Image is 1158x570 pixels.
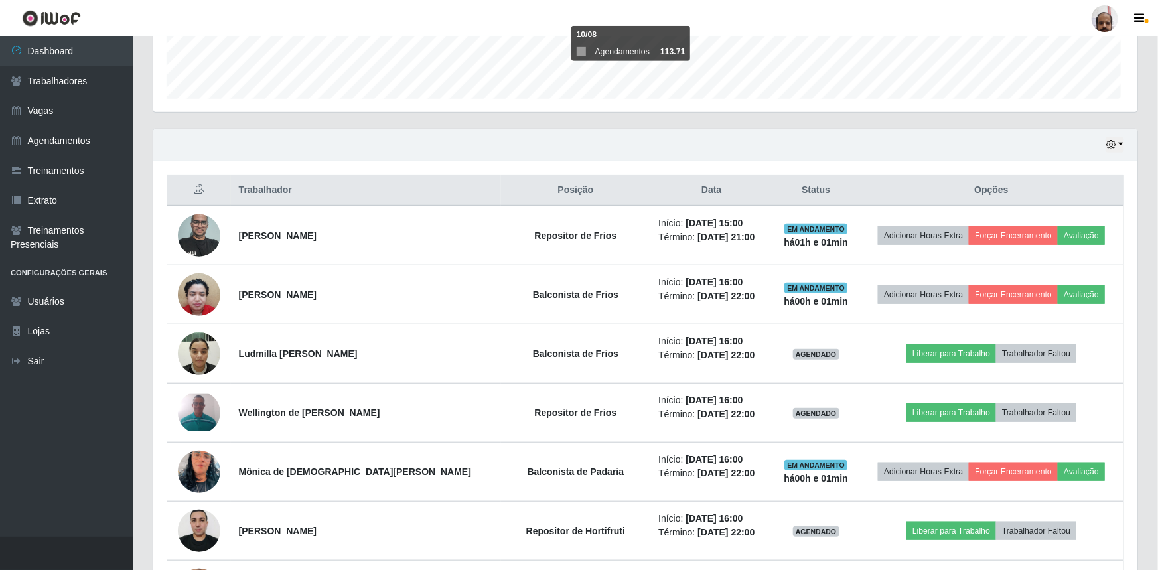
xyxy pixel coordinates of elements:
button: Liberar para Trabalho [906,522,996,540]
th: Trabalhador [231,175,501,206]
img: 1730211202642.jpeg [178,502,220,559]
strong: [PERSON_NAME] [239,230,317,241]
span: EM ANDAMENTO [784,283,847,293]
th: Posição [501,175,651,206]
th: Data [650,175,772,206]
img: 1724302399832.jpeg [178,394,220,431]
li: Término: [658,466,764,480]
time: [DATE] 16:00 [686,277,743,287]
button: Trabalhador Faltou [996,522,1076,540]
button: Liberar para Trabalho [906,403,996,422]
strong: [PERSON_NAME] [239,289,317,300]
strong: [PERSON_NAME] [239,526,317,536]
li: Término: [658,526,764,539]
strong: Ludmilla [PERSON_NAME] [239,348,358,359]
li: Início: [658,512,764,526]
li: Início: [658,453,764,466]
time: [DATE] 22:00 [697,409,755,419]
button: Adicionar Horas Extra [878,226,969,245]
time: [DATE] 21:00 [697,232,755,242]
img: 1751847182562.jpeg [178,325,220,382]
button: Forçar Encerramento [969,285,1058,304]
li: Início: [658,216,764,230]
th: Opções [859,175,1123,206]
button: Trabalhador Faltou [996,344,1076,363]
strong: há 00 h e 01 min [784,473,848,484]
li: Término: [658,407,764,421]
span: EM ANDAMENTO [784,460,847,470]
button: Forçar Encerramento [969,463,1058,481]
li: Término: [658,289,764,303]
strong: há 01 h e 01 min [784,237,848,248]
time: [DATE] 16:00 [686,454,743,464]
time: [DATE] 15:00 [686,218,743,228]
li: Início: [658,275,764,289]
button: Trabalhador Faltou [996,403,1076,422]
button: Forçar Encerramento [969,226,1058,245]
img: 1745419906674.jpeg [178,266,220,322]
img: 1655148070426.jpeg [178,207,220,263]
strong: Balconista de Padaria [528,466,624,477]
button: Avaliação [1058,463,1105,481]
span: AGENDADO [793,408,839,419]
li: Término: [658,348,764,362]
time: [DATE] 16:00 [686,336,743,346]
button: Avaliação [1058,226,1105,245]
img: 1754502554745.jpeg [178,434,220,510]
button: Adicionar Horas Extra [878,285,969,304]
time: [DATE] 16:00 [686,513,743,524]
strong: Repositor de Hortifruti [526,526,625,536]
span: EM ANDAMENTO [784,224,847,234]
strong: Mônica de [DEMOGRAPHIC_DATA][PERSON_NAME] [239,466,471,477]
strong: Repositor de Frios [535,407,617,418]
li: Término: [658,230,764,244]
strong: Repositor de Frios [535,230,617,241]
li: Início: [658,393,764,407]
strong: Wellington de [PERSON_NAME] [239,407,380,418]
button: Liberar para Trabalho [906,344,996,363]
img: CoreUI Logo [22,10,81,27]
li: Início: [658,334,764,348]
time: [DATE] 22:00 [697,527,755,537]
time: [DATE] 22:00 [697,468,755,478]
strong: Balconista de Frios [533,348,618,359]
strong: há 00 h e 01 min [784,296,848,307]
time: [DATE] 22:00 [697,291,755,301]
span: AGENDADO [793,349,839,360]
time: [DATE] 16:00 [686,395,743,405]
button: Avaliação [1058,285,1105,304]
th: Status [772,175,859,206]
time: [DATE] 22:00 [697,350,755,360]
strong: Balconista de Frios [533,289,618,300]
button: Adicionar Horas Extra [878,463,969,481]
span: AGENDADO [793,526,839,537]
